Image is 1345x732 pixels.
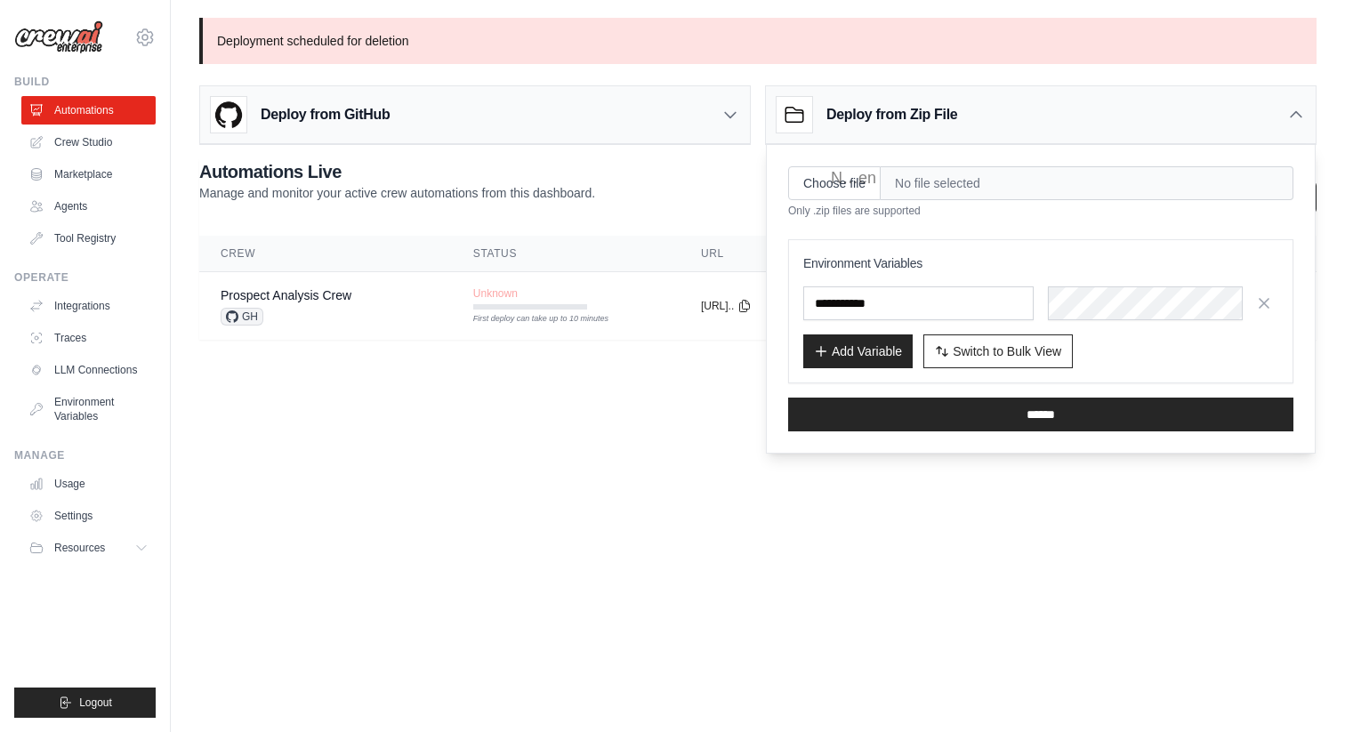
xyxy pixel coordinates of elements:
button: Resources [21,534,156,562]
a: Integrations [21,292,156,320]
a: Usage [21,470,156,498]
iframe: Chat Widget [1256,647,1345,732]
span: Unknown [473,286,518,301]
img: GitHub Logo [211,97,246,133]
a: LLM Connections [21,356,156,384]
th: Status [452,236,680,272]
h3: Deploy from GitHub [261,104,390,125]
a: Agents [21,192,156,221]
div: First deploy can take up to 10 minutes [473,313,587,326]
div: Build [14,75,156,89]
p: Only .zip files are supported [788,204,1293,218]
th: Crew [199,236,452,272]
span: Resources [54,541,105,555]
a: Marketplace [21,160,156,189]
a: Automations [21,96,156,125]
span: No file selected [881,166,1293,200]
span: Switch to Bulk View [953,342,1061,360]
span: GH [221,308,263,326]
img: Logo [14,20,103,54]
a: Crew Studio [21,128,156,157]
div: Manage [14,448,156,463]
h3: Deploy from Zip File [826,104,957,125]
input: Choose file [788,166,881,200]
a: Environment Variables [21,388,156,430]
a: Tool Registry [21,224,156,253]
button: Switch to Bulk View [923,334,1073,368]
h3: Environment Variables [803,254,1278,272]
a: Settings [21,502,156,530]
a: Traces [21,324,156,352]
span: Logout [79,696,112,710]
button: Add Variable [803,334,913,368]
th: URL [680,236,816,272]
div: Widget de chat [1256,647,1345,732]
div: Operate [14,270,156,285]
button: Logout [14,688,156,718]
a: Prospect Analysis Crew [221,288,351,302]
p: Manage and monitor your active crew automations from this dashboard. [199,184,595,202]
h2: Automations Live [199,159,595,184]
p: Deployment scheduled for deletion [199,18,1317,64]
